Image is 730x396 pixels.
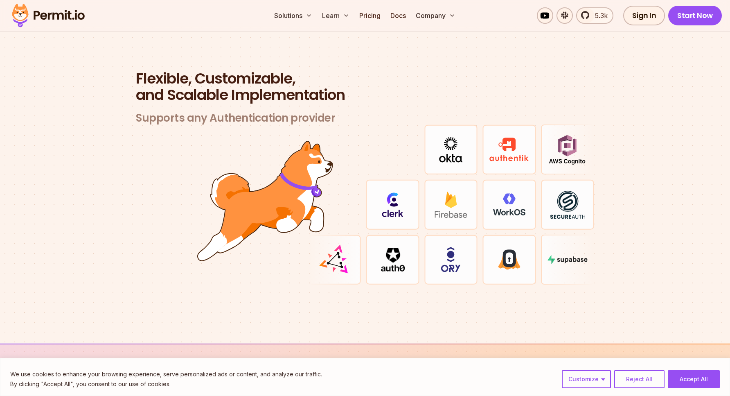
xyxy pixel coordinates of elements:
[668,6,722,25] a: Start Now
[576,7,613,24] a: 5.3k
[356,7,384,24] a: Pricing
[136,70,594,87] span: Flexible, Customizable,
[668,370,720,388] button: Accept All
[8,2,88,29] img: Permit logo
[136,70,594,103] h2: and Scalable Implementation
[319,7,353,24] button: Learn
[10,369,322,379] p: We use cookies to enhance your browsing experience, serve personalized ads or content, and analyz...
[136,111,594,125] h3: Supports any Authentication provider
[271,7,315,24] button: Solutions
[562,370,611,388] button: Customize
[623,6,665,25] a: Sign In
[387,7,409,24] a: Docs
[412,7,459,24] button: Company
[614,370,665,388] button: Reject All
[10,379,322,389] p: By clicking "Accept All", you consent to our use of cookies.
[590,11,608,20] span: 5.3k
